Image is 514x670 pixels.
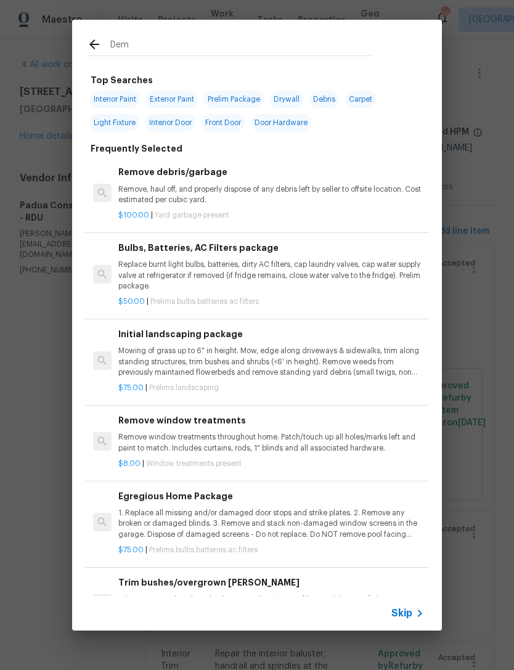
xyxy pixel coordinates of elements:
span: $50.00 [118,298,145,305]
span: Door Hardware [251,114,311,131]
span: Drywall [270,91,303,108]
h6: Initial landscaping package [118,327,424,341]
p: Trim overgrown hegdes & bushes around perimeter of home giving 12" of clearance. Properly dispose... [118,594,424,615]
h6: Frequently Selected [91,142,182,155]
h6: Trim bushes/overgrown [PERSON_NAME] [118,576,424,589]
span: Yard garbage present [155,211,229,219]
h6: Remove window treatments [118,414,424,427]
p: Remove window treatments throughout home. Patch/touch up all holes/marks left and paint to match.... [118,432,424,453]
p: | [118,210,424,221]
span: Debris [309,91,339,108]
h6: Remove debris/garbage [118,165,424,179]
p: Remove, haul off, and properly dispose of any debris left by seller to offsite location. Cost est... [118,184,424,205]
span: Carpet [345,91,376,108]
span: Prelims bulbs batteries ac filters [149,546,258,554]
span: $100.00 [118,211,149,219]
span: Interior Door [145,114,195,131]
p: 1. Replace all missing and/or damaged door stops and strike plates. 2. Remove any broken or damag... [118,508,424,539]
h6: Bulbs, Batteries, AC Filters package [118,241,424,255]
span: $8.00 [118,460,141,467]
p: | [118,383,424,393]
span: Front Door [202,114,245,131]
span: Exterior Paint [146,91,198,108]
p: Mowing of grass up to 6" in height. Mow, edge along driveways & sidewalks, trim along standing st... [118,346,424,377]
span: Skip [391,607,412,619]
span: Prelims landscaping [149,384,219,391]
span: Window treatments present [146,460,242,467]
h6: Egregious Home Package [118,489,424,503]
span: Prelim Package [204,91,264,108]
span: Interior Paint [90,91,140,108]
span: $75.00 [118,546,144,554]
h6: Top Searches [91,73,153,87]
input: Search issues or repairs [110,37,372,55]
p: | [118,545,424,555]
p: | [118,459,424,469]
span: Light Fixture [90,114,139,131]
p: | [118,296,424,307]
span: $75.00 [118,384,144,391]
span: Prelims bulbs batteries ac filters [150,298,259,305]
p: Replace burnt light bulbs, batteries, dirty AC filters, cap laundry valves, cap water supply valv... [118,259,424,291]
